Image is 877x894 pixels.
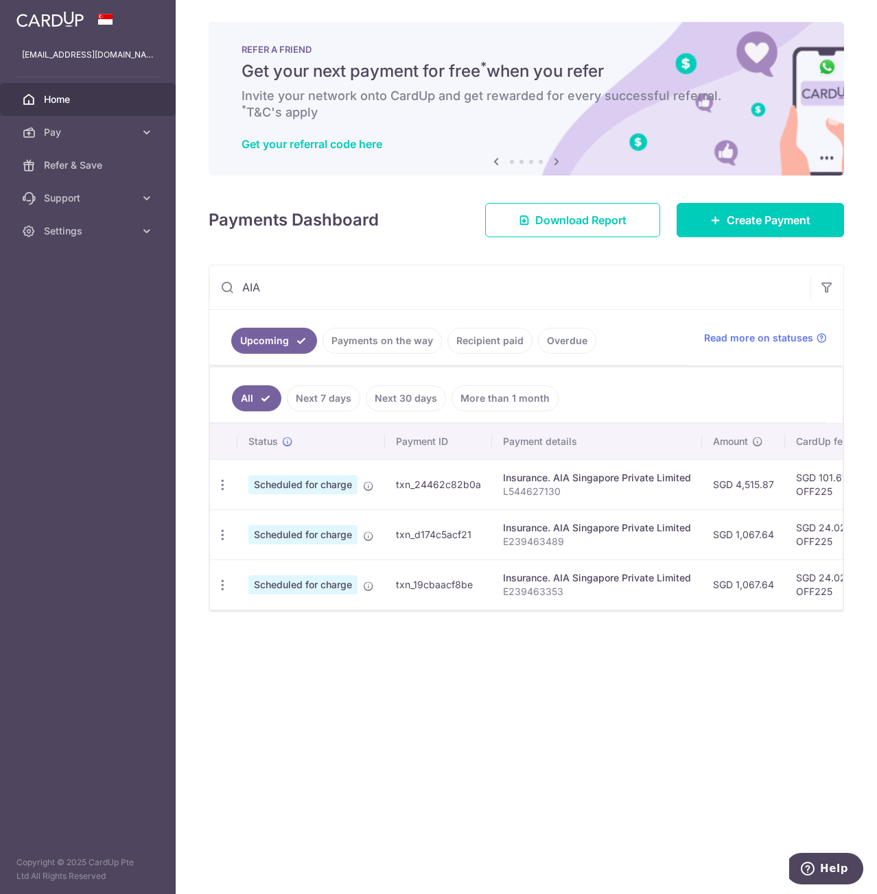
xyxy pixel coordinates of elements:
[242,60,811,82] h5: Get your next payment for free when you refer
[232,385,281,411] a: All
[796,435,848,448] span: CardUp fee
[366,385,446,411] a: Next 30 days
[248,475,358,494] span: Scheduled for charge
[503,571,691,585] div: Insurance. AIA Singapore Private Limited
[713,435,748,448] span: Amount
[385,509,492,559] td: txn_d174c5acf21
[44,125,135,139] span: Pay
[22,48,154,62] p: [EMAIL_ADDRESS][DOMAIN_NAME]
[385,559,492,609] td: txn_19cbaacf8be
[785,559,874,609] td: SGD 24.02 OFF225
[704,331,813,345] span: Read more on statuses
[385,424,492,459] th: Payment ID
[702,559,785,609] td: SGD 1,067.64
[727,212,810,228] span: Create Payment
[702,509,785,559] td: SGD 1,067.64
[503,485,691,498] p: L544627130
[248,575,358,594] span: Scheduled for charge
[503,521,691,535] div: Insurance. AIA Singapore Private Limited
[503,535,691,548] p: E239463489
[242,44,811,55] p: REFER A FRIEND
[16,11,84,27] img: CardUp
[248,525,358,544] span: Scheduled for charge
[44,224,135,238] span: Settings
[503,585,691,599] p: E239463353
[242,137,382,151] a: Get your referral code here
[485,203,660,237] a: Download Report
[209,22,844,176] img: RAF banner
[535,212,627,228] span: Download Report
[287,385,360,411] a: Next 7 days
[452,385,559,411] a: More than 1 month
[231,328,317,354] a: Upcoming
[242,88,811,121] h6: Invite your network onto CardUp and get rewarded for every successful referral. T&C's apply
[677,203,844,237] a: Create Payment
[44,158,135,172] span: Refer & Save
[789,853,863,887] iframe: Opens a widget where you can find more information
[248,435,278,448] span: Status
[704,331,827,345] a: Read more on statuses
[492,424,702,459] th: Payment details
[44,93,135,106] span: Home
[323,328,442,354] a: Payments on the way
[503,471,691,485] div: Insurance. AIA Singapore Private Limited
[44,191,135,205] span: Support
[385,459,492,509] td: txn_24462c82b0a
[538,328,596,354] a: Overdue
[785,459,874,509] td: SGD 101.61 OFF225
[209,265,810,309] input: Search by recipient name, payment id or reference
[785,509,874,559] td: SGD 24.02 OFF225
[702,459,785,509] td: SGD 4,515.87
[447,328,533,354] a: Recipient paid
[209,208,379,232] h4: Payments Dashboard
